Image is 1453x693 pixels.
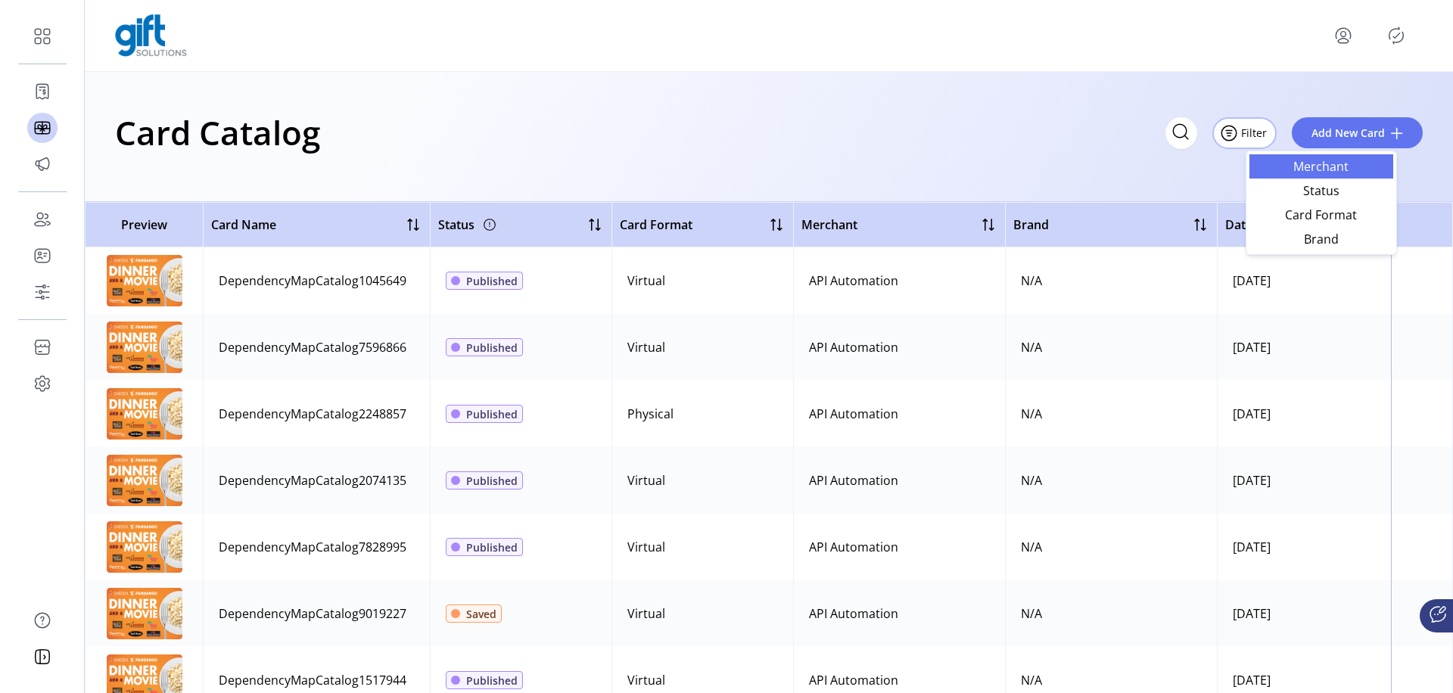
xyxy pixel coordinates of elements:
td: [DATE] [1217,247,1399,314]
div: API Automation [809,604,898,623]
span: Date Created [1225,216,1301,234]
div: DependencyMapCatalog9019227 [219,604,406,623]
div: Virtual [627,471,665,489]
span: Card Format [620,216,692,234]
span: Published [466,273,518,289]
div: Physical [627,405,674,423]
span: Status [1259,185,1384,197]
img: preview [107,521,182,573]
div: DependencyMapCatalog1517944 [219,671,406,689]
li: Status [1249,179,1393,203]
span: Merchant [1259,160,1384,172]
span: Published [466,673,518,688]
button: menu [1407,269,1431,293]
img: preview [107,455,182,506]
div: Virtual [627,272,665,290]
button: menu [1407,535,1431,559]
div: Virtual [627,538,665,556]
span: Card Format [1259,209,1384,221]
div: N/A [1021,272,1042,290]
td: [DATE] [1217,314,1399,381]
button: menu [1407,335,1431,359]
button: Filter Button [1212,117,1277,149]
h1: Card Catalog [115,106,320,159]
span: Brand [1013,216,1049,234]
img: preview [107,588,182,639]
img: logo [115,14,187,57]
div: Virtual [627,671,665,689]
div: DependencyMapCatalog2248857 [219,405,406,423]
button: menu [1407,468,1431,493]
div: N/A [1021,405,1042,423]
div: Virtual [627,604,665,623]
span: Add New Card [1311,125,1385,141]
div: API Automation [809,671,898,689]
button: menu [1407,402,1431,426]
img: preview [107,388,182,440]
div: N/A [1021,538,1042,556]
div: API Automation [809,405,898,423]
span: Filter [1241,125,1267,141]
span: Published [466,406,518,422]
li: Card Format [1249,203,1393,227]
input: Search [1165,117,1197,149]
div: Virtual [627,338,665,356]
img: preview [107,322,182,373]
div: DependencyMapCatalog7828995 [219,538,406,556]
button: menu [1407,668,1431,692]
div: API Automation [809,471,898,489]
div: API Automation [809,338,898,356]
img: preview [107,255,182,306]
li: Merchant [1249,154,1393,179]
span: Brand [1259,233,1384,245]
span: Published [466,340,518,356]
div: DependencyMapCatalog1045649 [219,272,406,290]
div: API Automation [809,538,898,556]
div: N/A [1021,671,1042,689]
button: Publisher Panel [1384,23,1408,48]
div: DependencyMapCatalog7596866 [219,338,406,356]
button: Add New Card [1292,117,1423,148]
button: menu [1331,23,1355,48]
td: [DATE] [1217,381,1399,447]
span: Merchant [801,216,857,234]
td: [DATE] [1217,447,1399,514]
div: Status [438,213,499,237]
span: Saved [466,606,496,622]
span: Published [466,473,518,489]
td: [DATE] [1217,514,1399,580]
button: menu [1407,601,1431,626]
td: [DATE] [1217,580,1399,647]
div: N/A [1021,471,1042,489]
div: API Automation [809,272,898,290]
span: Preview [93,216,195,234]
div: DependencyMapCatalog2074135 [219,471,406,489]
div: N/A [1021,604,1042,623]
li: Brand [1249,227,1393,251]
span: Card Name [211,216,276,234]
div: N/A [1021,338,1042,356]
span: Published [466,539,518,555]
